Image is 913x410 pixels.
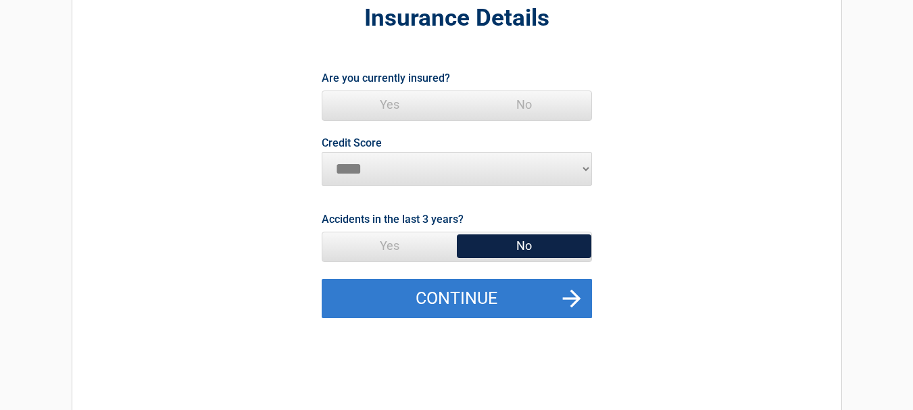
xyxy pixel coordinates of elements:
[147,3,767,34] h2: Insurance Details
[322,210,464,228] label: Accidents in the last 3 years?
[457,232,591,259] span: No
[322,91,457,118] span: Yes
[322,279,592,318] button: Continue
[322,138,382,149] label: Credit Score
[322,232,457,259] span: Yes
[322,69,450,87] label: Are you currently insured?
[457,91,591,118] span: No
